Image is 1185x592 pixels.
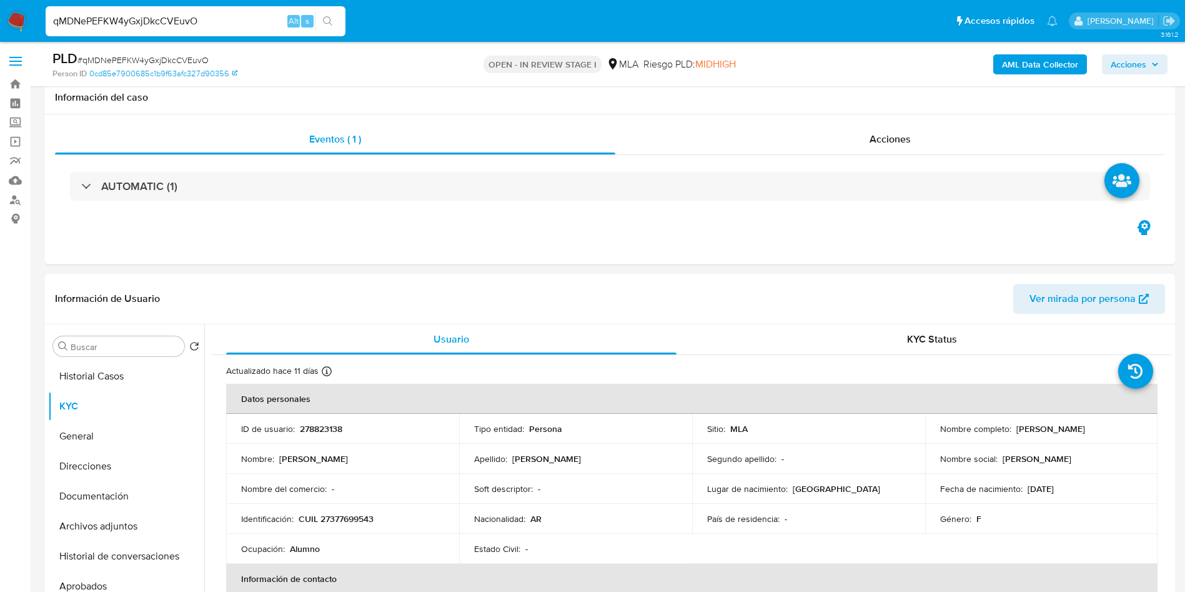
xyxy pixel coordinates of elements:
[48,541,204,571] button: Historial de conversaciones
[71,341,179,353] input: Buscar
[434,332,469,346] span: Usuario
[48,391,204,421] button: KYC
[781,453,784,464] p: -
[309,132,361,146] span: Eventos ( 1 )
[940,513,971,524] p: Género :
[305,15,309,27] span: s
[241,513,294,524] p: Identificación :
[538,483,540,494] p: -
[1047,16,1058,26] a: Notificaciones
[707,483,788,494] p: Lugar de nacimiento :
[226,384,1158,414] th: Datos personales
[1003,453,1071,464] p: [PERSON_NAME]
[332,483,334,494] p: -
[289,15,299,27] span: Alt
[530,513,542,524] p: AR
[793,483,880,494] p: [GEOGRAPHIC_DATA]
[474,513,525,524] p: Nacionalidad :
[474,483,533,494] p: Soft descriptor :
[1111,54,1146,74] span: Acciones
[226,365,319,377] p: Actualizado hace 11 días
[785,513,787,524] p: -
[48,481,204,511] button: Documentación
[70,172,1150,201] div: AUTOMATIC (1)
[993,54,1087,74] button: AML Data Collector
[300,423,342,434] p: 278823138
[512,453,581,464] p: [PERSON_NAME]
[241,453,274,464] p: Nombre :
[474,543,520,554] p: Estado Civil :
[607,58,638,71] div: MLA
[189,341,199,355] button: Volver al orden por defecto
[1163,14,1176,28] a: Salir
[940,423,1011,434] p: Nombre completo :
[241,483,327,494] p: Nombre del comercio :
[474,423,524,434] p: Tipo entidad :
[525,543,528,554] p: -
[46,13,345,29] input: Buscar usuario o caso...
[1002,54,1078,74] b: AML Data Collector
[55,293,160,305] h1: Información de Usuario
[474,453,507,464] p: Apellido :
[299,513,374,524] p: CUIL 27377699543
[241,543,285,554] p: Ocupación :
[52,48,77,68] b: PLD
[1013,284,1165,314] button: Ver mirada por persona
[940,453,998,464] p: Nombre social :
[643,58,736,71] span: Riesgo PLD:
[1102,54,1168,74] button: Acciones
[48,421,204,451] button: General
[48,511,204,541] button: Archivos adjuntos
[1088,15,1158,27] p: julieta.rodriguez@mercadolibre.com
[241,423,295,434] p: ID de usuario :
[730,423,748,434] p: MLA
[315,13,340,30] button: search-icon
[707,453,776,464] p: Segundo apellido :
[964,14,1034,28] span: Accesos rápidos
[707,513,780,524] p: País de residencia :
[48,451,204,481] button: Direcciones
[1028,483,1054,494] p: [DATE]
[707,423,725,434] p: Sitio :
[101,179,177,193] h3: AUTOMATIC (1)
[89,68,237,79] a: 0cd85e7900685c1b9f63afc327d90356
[48,361,204,391] button: Historial Casos
[695,57,736,71] span: MIDHIGH
[77,54,209,66] span: # qMDNePEFKW4yGxjDkcCVEuvO
[279,453,348,464] p: [PERSON_NAME]
[907,332,957,346] span: KYC Status
[870,132,911,146] span: Acciones
[290,543,320,554] p: Alumno
[529,423,562,434] p: Persona
[52,68,87,79] b: Person ID
[58,341,68,351] button: Buscar
[1016,423,1085,434] p: [PERSON_NAME]
[976,513,981,524] p: F
[55,91,1165,104] h1: Información del caso
[483,56,602,73] p: OPEN - IN REVIEW STAGE I
[940,483,1023,494] p: Fecha de nacimiento :
[1029,284,1136,314] span: Ver mirada por persona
